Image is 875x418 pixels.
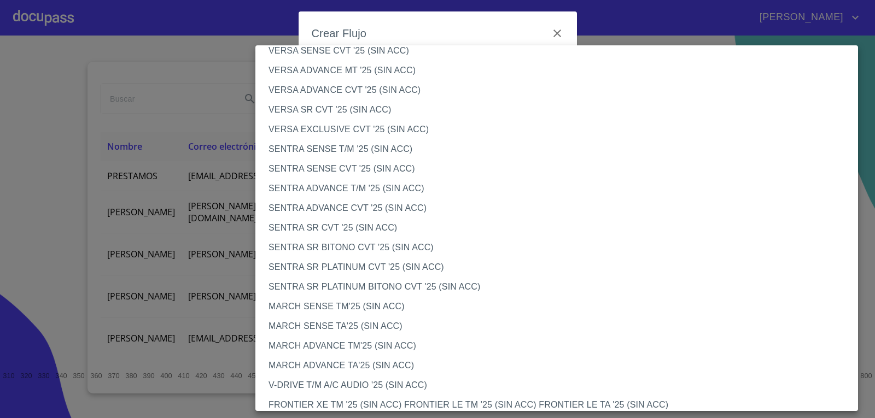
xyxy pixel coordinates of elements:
[255,336,866,356] li: MARCH ADVANCE TM'25 (SIN ACC)
[255,316,866,336] li: MARCH SENSE TA'25 (SIN ACC)
[255,375,866,395] li: V-DRIVE T/M A/C AUDIO '25 (SIN ACC)
[255,61,866,80] li: VERSA ADVANCE MT '25 (SIN ACC)
[255,238,866,257] li: SENTRA SR BITONO CVT '25 (SIN ACC)
[255,277,866,297] li: SENTRA SR PLATINUM BITONO CVT '25 (SIN ACC)
[255,257,866,277] li: SENTRA SR PLATINUM CVT '25 (SIN ACC)
[255,159,866,179] li: SENTRA SENSE CVT '25 (SIN ACC)
[255,198,866,218] li: SENTRA ADVANCE CVT '25 (SIN ACC)
[255,139,866,159] li: SENTRA SENSE T/M '25 (SIN ACC)
[255,297,866,316] li: MARCH SENSE TM'25 (SIN ACC)
[255,80,866,100] li: VERSA ADVANCE CVT '25 (SIN ACC)
[255,41,866,61] li: VERSA SENSE CVT '25 (SIN ACC)
[255,179,866,198] li: SENTRA ADVANCE T/M '25 (SIN ACC)
[255,395,866,415] li: FRONTIER XE TM '25 (SIN ACC) FRONTIER LE TM '25 (SIN ACC) FRONTIER LE TA '25 (SIN ACC)
[255,120,866,139] li: VERSA EXCLUSIVE CVT '25 (SIN ACC)
[255,100,866,120] li: VERSA SR CVT '25 (SIN ACC)
[255,356,866,375] li: MARCH ADVANCE TA'25 (SIN ACC)
[255,218,866,238] li: SENTRA SR CVT '25 (SIN ACC)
